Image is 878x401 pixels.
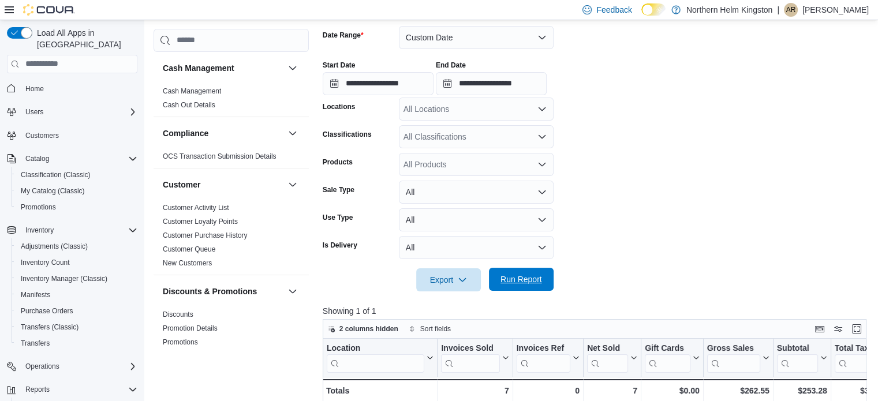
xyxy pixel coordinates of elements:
[326,384,434,398] div: Totals
[16,336,137,350] span: Transfers
[25,385,50,394] span: Reports
[441,343,499,372] div: Invoices Sold
[587,384,637,398] div: 7
[154,201,309,275] div: Customer
[16,288,137,302] span: Manifests
[323,102,356,111] label: Locations
[707,343,760,372] div: Gross Sales
[500,273,542,285] span: Run Report
[436,72,547,95] input: Press the down key to open a popover containing a calendar.
[21,203,56,212] span: Promotions
[2,127,142,144] button: Customers
[404,322,455,336] button: Sort fields
[587,343,628,354] div: Net Sold
[163,62,234,74] h3: Cash Management
[2,151,142,167] button: Catalog
[21,242,88,251] span: Adjustments (Classic)
[707,343,760,354] div: Gross Sales
[777,343,818,354] div: Subtotal
[163,231,248,240] span: Customer Purchase History
[163,286,283,297] button: Discounts & Promotions
[163,100,215,110] span: Cash Out Details
[21,223,137,237] span: Inventory
[399,236,554,259] button: All
[784,3,798,17] div: Alexis Robillard
[537,160,547,169] button: Open list of options
[777,384,827,398] div: $253.28
[12,167,142,183] button: Classification (Classic)
[323,130,372,139] label: Classifications
[2,222,142,238] button: Inventory
[2,80,142,97] button: Home
[16,320,83,334] a: Transfers (Classic)
[323,305,872,317] p: Showing 1 of 1
[441,343,509,372] button: Invoices Sold
[163,259,212,267] a: New Customers
[25,107,43,117] span: Users
[399,208,554,231] button: All
[163,338,198,346] a: Promotions
[21,129,63,143] a: Customers
[323,213,353,222] label: Use Type
[16,288,55,302] a: Manifests
[21,290,50,299] span: Manifests
[323,185,354,194] label: Sale Type
[707,384,769,398] div: $262.55
[25,362,59,371] span: Operations
[327,343,424,372] div: Location
[21,223,58,237] button: Inventory
[21,170,91,179] span: Classification (Classic)
[12,183,142,199] button: My Catalog (Classic)
[686,3,772,17] p: Northern Helm Kingston
[16,168,95,182] a: Classification (Classic)
[16,184,137,198] span: My Catalog (Classic)
[802,3,869,17] p: [PERSON_NAME]
[323,158,353,167] label: Products
[21,258,70,267] span: Inventory Count
[163,179,283,190] button: Customer
[516,384,579,398] div: 0
[21,152,137,166] span: Catalog
[21,359,137,373] span: Operations
[16,272,112,286] a: Inventory Manager (Classic)
[286,178,300,192] button: Customer
[21,339,50,348] span: Transfers
[516,343,570,354] div: Invoices Ref
[786,3,796,17] span: AR
[25,154,49,163] span: Catalog
[154,308,309,354] div: Discounts & Promotions
[12,238,142,254] button: Adjustments (Classic)
[850,322,864,336] button: Enter fullscreen
[327,343,434,372] button: Location
[835,343,876,354] div: Total Tax
[777,343,827,372] button: Subtotal
[16,256,74,269] a: Inventory Count
[516,343,579,372] button: Invoices Ref
[537,132,547,141] button: Open list of options
[21,383,137,396] span: Reports
[21,383,54,396] button: Reports
[12,303,142,319] button: Purchase Orders
[25,131,59,140] span: Customers
[21,128,137,143] span: Customers
[645,384,700,398] div: $0.00
[154,149,309,168] div: Compliance
[813,322,827,336] button: Keyboard shortcuts
[12,287,142,303] button: Manifests
[21,186,85,196] span: My Catalog (Classic)
[32,27,137,50] span: Load All Apps in [GEOGRAPHIC_DATA]
[21,105,137,119] span: Users
[2,104,142,120] button: Users
[323,72,434,95] input: Press the down key to open a popover containing a calendar.
[777,3,779,17] p: |
[21,306,73,316] span: Purchase Orders
[2,381,142,398] button: Reports
[163,217,238,226] span: Customer Loyalty Points
[12,254,142,271] button: Inventory Count
[21,105,48,119] button: Users
[436,61,466,70] label: End Date
[489,268,554,291] button: Run Report
[16,239,137,253] span: Adjustments (Classic)
[16,304,137,318] span: Purchase Orders
[596,4,632,16] span: Feedback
